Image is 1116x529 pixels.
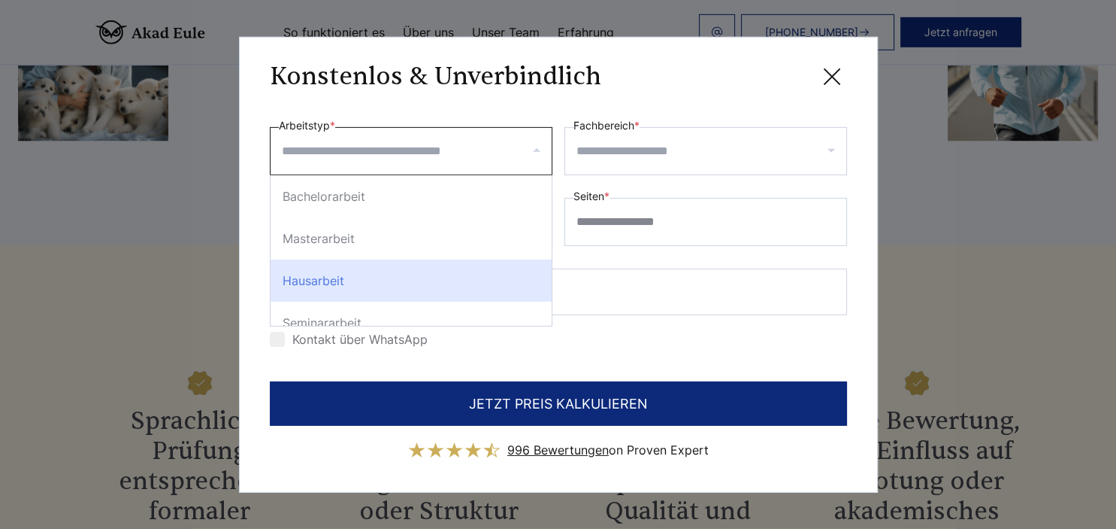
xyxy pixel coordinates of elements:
div: Seminararbeit [271,302,552,344]
label: Kontakt über WhatsApp [270,332,428,347]
div: Bachelorarbeit [271,175,552,217]
div: Hausarbeit [271,260,552,302]
label: Seiten [573,187,609,205]
div: on Proven Expert [507,438,709,462]
button: JETZT PREIS KALKULIEREN [270,382,847,426]
h3: Konstenlos & Unverbindlich [270,62,601,92]
label: Fachbereich [573,117,640,135]
div: Masterarbeit [271,217,552,260]
span: 996 Bewertungen [507,442,609,458]
label: Arbeitstyp [279,117,335,135]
